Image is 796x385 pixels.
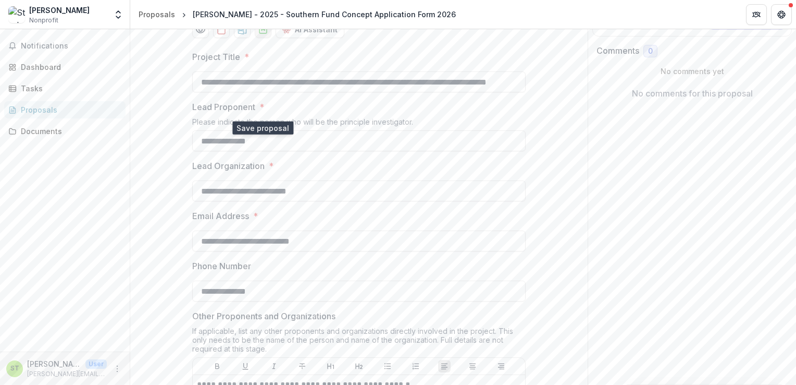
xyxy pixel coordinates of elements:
[192,160,265,172] p: Lead Organization
[255,21,271,38] button: download-proposal
[192,327,526,357] div: If applicable, list any other proponents and organizations directly involved in the project. This...
[632,87,753,100] p: No comments for this proposal
[268,360,280,372] button: Italicize
[213,21,230,38] button: download-proposal
[276,21,344,38] button: AI Assistant
[596,66,788,77] p: No comments yet
[192,260,251,272] p: Phone Number
[21,42,121,51] span: Notifications
[111,4,126,25] button: Open entity switcher
[134,7,460,22] nav: breadcrumb
[21,104,117,115] div: Proposals
[27,369,107,379] p: [PERSON_NAME][EMAIL_ADDRESS][PERSON_NAME][DOMAIN_NAME]
[192,21,209,38] button: Preview 02940180-53c5-4238-93a4-97c3994a0209-0.pdf
[495,360,507,372] button: Align Right
[134,7,179,22] a: Proposals
[438,360,451,372] button: Align Left
[193,9,456,20] div: [PERSON_NAME] - 2025 - Southern Fund Concept Application Form 2026
[4,80,126,97] a: Tasks
[29,5,90,16] div: [PERSON_NAME]
[21,62,117,73] div: Dashboard
[234,21,251,38] button: download-proposal
[746,4,767,25] button: Partners
[596,46,639,56] h2: Comments
[192,310,335,322] p: Other Proponents and Organizations
[296,360,308,372] button: Strike
[111,363,123,375] button: More
[353,360,365,372] button: Heading 2
[4,58,126,76] a: Dashboard
[211,360,223,372] button: Bold
[381,360,394,372] button: Bullet List
[771,4,792,25] button: Get Help
[409,360,422,372] button: Ordered List
[27,358,81,369] p: [PERSON_NAME]
[648,47,653,56] span: 0
[192,101,255,113] p: Lead Proponent
[8,6,25,23] img: Strahan Tucker
[325,360,337,372] button: Heading 1
[4,123,126,140] a: Documents
[192,210,249,222] p: Email Address
[29,16,58,25] span: Nonprofit
[85,359,107,369] p: User
[139,9,175,20] div: Proposals
[21,83,117,94] div: Tasks
[239,360,252,372] button: Underline
[466,360,479,372] button: Align Center
[10,365,19,372] div: Strahan Tucker
[192,117,526,130] div: Please indicate the person who will be the principle investigator.
[192,51,240,63] p: Project Title
[21,126,117,137] div: Documents
[4,38,126,54] button: Notifications
[4,101,126,118] a: Proposals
